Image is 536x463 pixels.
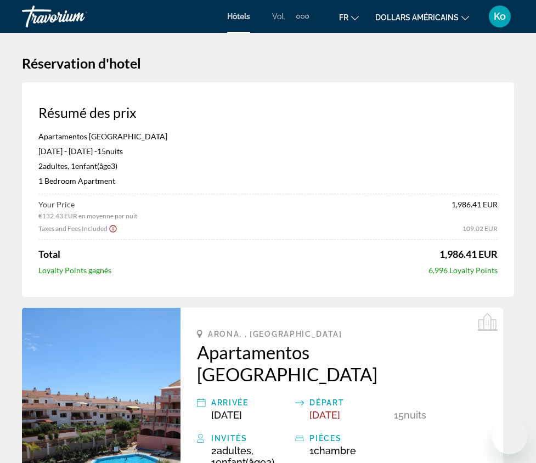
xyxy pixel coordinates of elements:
[375,13,459,22] font: dollars américains
[439,248,498,260] span: 1,986.41 EUR
[394,409,404,421] span: 15
[339,9,359,25] button: Changer de langue
[314,445,356,456] span: Chambre
[211,432,290,445] div: Invités
[272,12,285,21] a: Vol.
[208,330,342,338] span: Arona, , [GEOGRAPHIC_DATA]
[38,212,137,220] span: €132.43 EUR en moyenne par nuit
[452,200,498,220] span: 1,986.41 EUR
[309,445,356,456] span: 1
[38,146,498,156] p: [DATE] - [DATE] -
[99,161,111,171] span: Âge
[375,9,469,25] button: Changer de devise
[22,55,514,71] h1: Réservation d'hotel
[38,161,67,171] span: 2
[38,200,137,209] span: Your Price
[97,146,106,156] span: 15
[404,409,426,421] span: nuits
[309,409,340,421] span: [DATE]
[492,419,527,454] iframe: Bouton de lancement de la fenêtre de messagerie
[428,266,498,275] span: 6,996 Loyalty Points
[75,161,97,171] span: Enfant
[38,176,498,185] p: 1 Bedroom Apartment
[309,396,388,409] div: Départ
[494,10,506,22] font: Ko
[75,161,117,171] span: ( 3)
[462,224,498,233] span: 109.02 EUR
[211,409,242,421] span: [DATE]
[217,445,251,456] span: Adultes
[211,445,251,456] span: 2
[106,146,123,156] span: nuits
[486,5,514,28] button: Menu utilisateur
[38,132,498,141] p: Apartamentos [GEOGRAPHIC_DATA]
[38,104,498,121] h3: Résumé des prix
[38,248,60,260] span: Total
[38,266,111,275] span: Loyalty Points gagnés
[22,2,132,31] a: Travorium
[43,161,67,171] span: Adultes
[296,8,309,25] button: Éléments de navigation supplémentaires
[67,161,117,171] span: , 1
[211,396,290,409] div: Arrivée
[38,224,108,233] span: Taxes and Fees Included
[227,12,250,21] a: Hôtels
[109,223,117,233] button: Show Taxes and Fees disclaimer
[38,223,117,234] button: Show Taxes and Fees breakdown
[197,341,487,385] a: Apartamentos [GEOGRAPHIC_DATA]
[339,13,348,22] font: fr
[309,432,388,445] div: pièces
